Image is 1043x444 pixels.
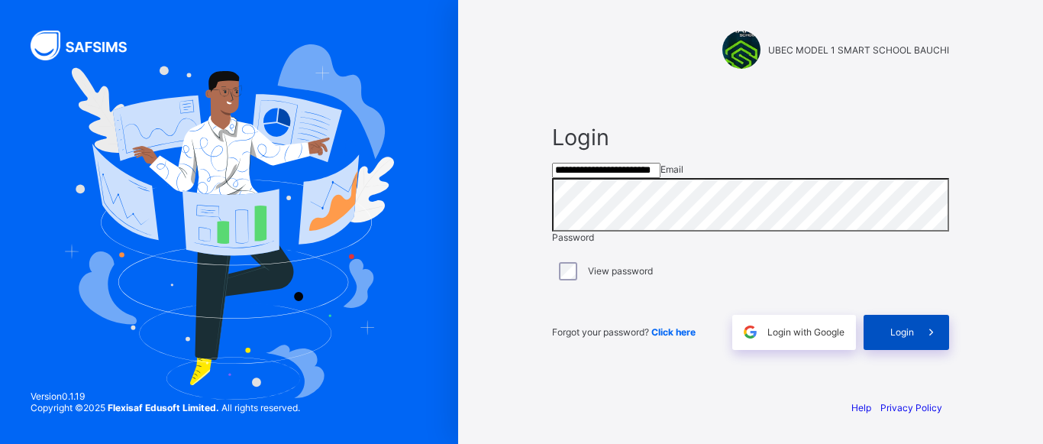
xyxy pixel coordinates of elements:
[651,326,696,338] a: Click here
[31,31,145,60] img: SAFSIMS Logo
[552,326,696,338] span: Forgot your password?
[108,402,219,413] strong: Flexisaf Edusoft Limited.
[741,323,759,341] img: google.396cfc9801f0270233282035f929180a.svg
[552,124,949,151] span: Login
[64,44,394,400] img: Hero Image
[31,391,300,402] span: Version 0.1.19
[31,402,300,413] span: Copyright © 2025 All rights reserved.
[768,44,949,56] span: UBEC MODEL 1 SMART SCHOOL BAUCHI
[880,402,942,413] a: Privacy Policy
[890,326,914,338] span: Login
[552,232,594,243] span: Password
[851,402,871,413] a: Help
[660,164,683,175] span: Email
[767,326,844,338] span: Login with Google
[588,265,653,277] label: View password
